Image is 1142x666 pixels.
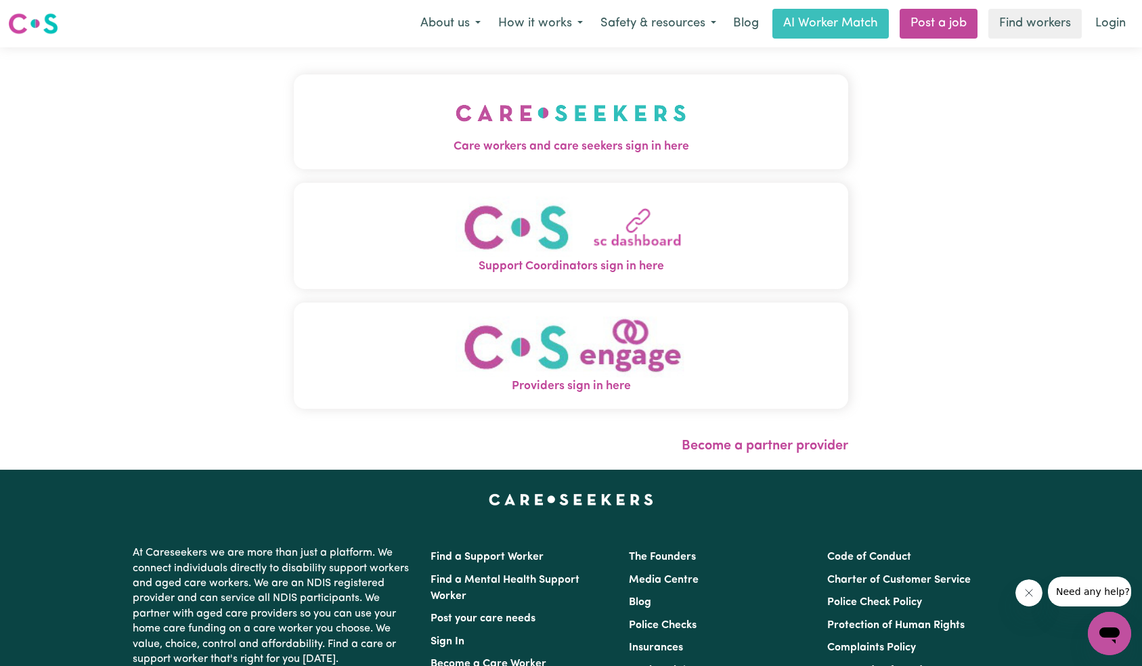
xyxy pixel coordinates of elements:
[900,9,978,39] a: Post a job
[294,303,849,409] button: Providers sign in here
[8,12,58,36] img: Careseekers logo
[629,597,651,608] a: Blog
[827,552,911,562] a: Code of Conduct
[489,494,653,505] a: Careseekers home page
[725,9,767,39] a: Blog
[827,597,922,608] a: Police Check Policy
[629,620,697,631] a: Police Checks
[1088,612,1131,655] iframe: Button to launch messaging window
[629,642,683,653] a: Insurances
[1087,9,1134,39] a: Login
[629,575,699,585] a: Media Centre
[8,8,58,39] a: Careseekers logo
[294,74,849,169] button: Care workers and care seekers sign in here
[988,9,1082,39] a: Find workers
[1015,579,1042,606] iframe: Close message
[294,183,849,289] button: Support Coordinators sign in here
[294,138,849,156] span: Care workers and care seekers sign in here
[682,439,848,453] a: Become a partner provider
[1048,577,1131,606] iframe: Message from company
[827,620,965,631] a: Protection of Human Rights
[827,642,916,653] a: Complaints Policy
[592,9,725,38] button: Safety & resources
[431,552,544,562] a: Find a Support Worker
[412,9,489,38] button: About us
[294,258,849,275] span: Support Coordinators sign in here
[772,9,889,39] a: AI Worker Match
[431,636,464,647] a: Sign In
[431,575,579,602] a: Find a Mental Health Support Worker
[827,575,971,585] a: Charter of Customer Service
[489,9,592,38] button: How it works
[431,613,535,624] a: Post your care needs
[294,378,849,395] span: Providers sign in here
[629,552,696,562] a: The Founders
